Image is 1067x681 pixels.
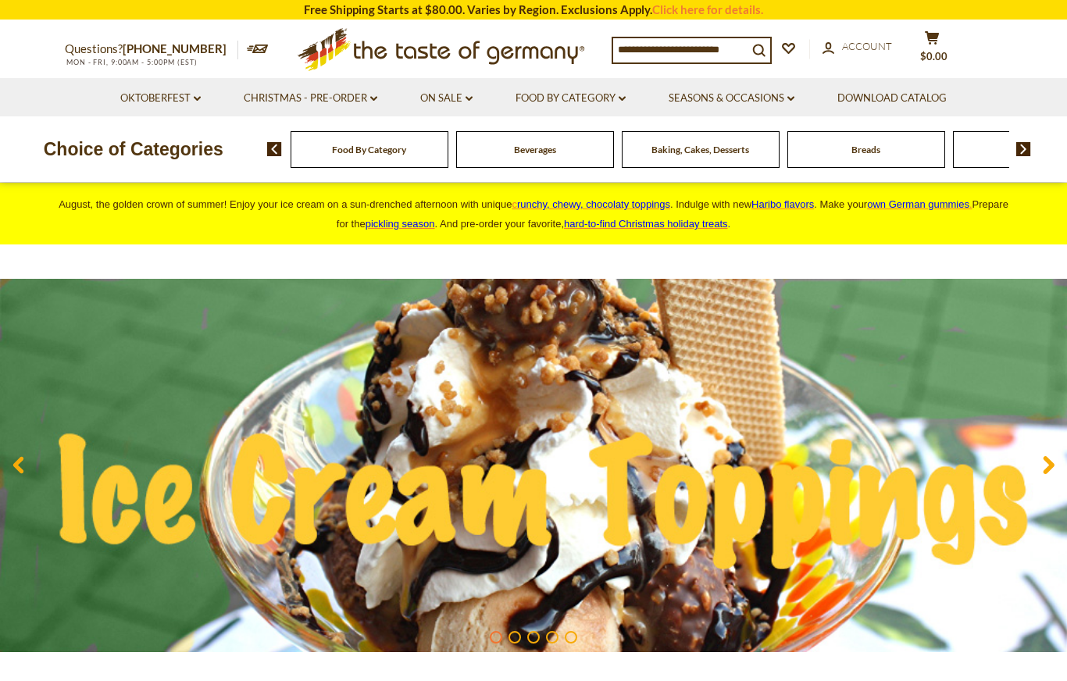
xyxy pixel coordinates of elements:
a: Beverages [514,144,556,155]
a: Seasons & Occasions [669,90,794,107]
span: runchy, chewy, chocolaty toppings [517,198,670,210]
a: Breads [851,144,880,155]
a: crunchy, chewy, chocolaty toppings [512,198,670,210]
span: MON - FRI, 9:00AM - 5:00PM (EST) [65,58,198,66]
a: Click here for details. [652,2,763,16]
span: own German gummies [867,198,969,210]
a: Oktoberfest [120,90,201,107]
button: $0.00 [908,30,955,70]
a: Baking, Cakes, Desserts [651,144,749,155]
img: previous arrow [267,142,282,156]
a: Christmas - PRE-ORDER [244,90,377,107]
span: Account [842,40,892,52]
p: Questions? [65,39,238,59]
a: own German gummies. [867,198,972,210]
span: August, the golden crown of summer! Enjoy your ice cream on a sun-drenched afternoon with unique ... [59,198,1008,230]
a: Download Catalog [837,90,947,107]
a: On Sale [420,90,473,107]
a: Food By Category [516,90,626,107]
a: Haribo flavors [751,198,814,210]
a: [PHONE_NUMBER] [123,41,227,55]
a: hard-to-find Christmas holiday treats [564,218,728,230]
img: next arrow [1016,142,1031,156]
span: . [564,218,730,230]
a: Account [823,38,892,55]
a: pickling season [366,218,435,230]
a: Food By Category [332,144,406,155]
span: $0.00 [920,50,947,62]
